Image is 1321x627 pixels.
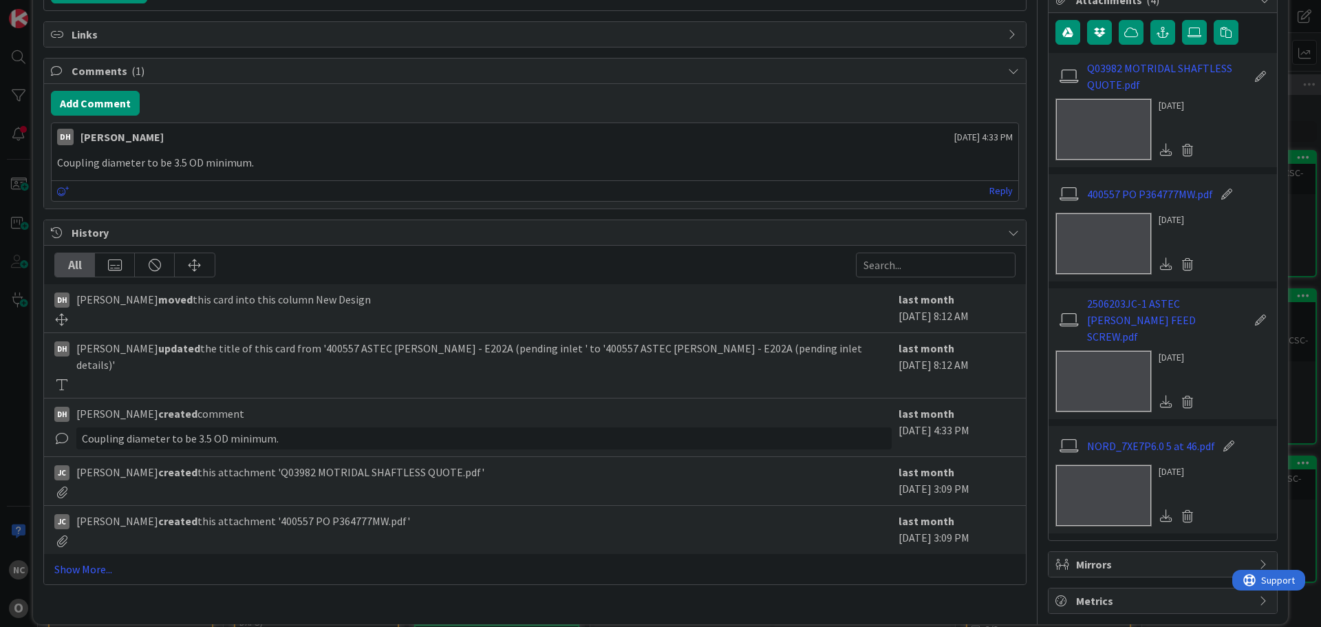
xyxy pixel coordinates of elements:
[1087,186,1213,202] a: 400557 PO P364777MW.pdf
[899,340,1016,391] div: [DATE] 8:12 AM
[54,341,69,357] div: DH
[76,464,484,480] span: [PERSON_NAME] this attachment 'Q03982 MOTRIDAL SHAFTLESS QUOTE.pdf'
[29,2,63,19] span: Support
[158,293,193,306] b: moved
[55,253,95,277] div: All
[1159,213,1199,227] div: [DATE]
[54,293,69,308] div: DH
[1087,438,1215,454] a: NORD_7XE7P6.0 5 at 46.pdf
[1159,255,1174,273] div: Download
[899,405,1016,449] div: [DATE] 4:33 PM
[54,514,69,529] div: JC
[1087,60,1247,93] a: Q03982 MOTRIDAL SHAFTLESS QUOTE.pdf
[54,465,69,480] div: JC
[54,561,1016,577] a: Show More...
[76,513,410,529] span: [PERSON_NAME] this attachment '400557 PO P364777MW.pdf'
[76,427,892,449] div: Coupling diameter to be 3.5 OD minimum.
[899,514,954,528] b: last month
[1159,393,1174,411] div: Download
[76,291,371,308] span: [PERSON_NAME] this card into this column New Design
[51,91,140,116] button: Add Comment
[72,26,1001,43] span: Links
[1159,98,1199,113] div: [DATE]
[1159,465,1199,479] div: [DATE]
[1159,350,1199,365] div: [DATE]
[54,407,69,422] div: DH
[1076,556,1252,573] span: Mirrors
[989,182,1013,200] a: Reply
[72,224,1001,241] span: History
[899,465,954,479] b: last month
[899,513,1016,547] div: [DATE] 3:09 PM
[899,464,1016,498] div: [DATE] 3:09 PM
[131,64,144,78] span: ( 1 )
[158,514,197,528] b: created
[57,129,74,145] div: DH
[899,341,954,355] b: last month
[899,291,1016,326] div: [DATE] 8:12 AM
[72,63,1001,79] span: Comments
[899,293,954,306] b: last month
[76,340,892,373] span: [PERSON_NAME] the title of this card from '400557 ASTEC [PERSON_NAME] - E202A (pending inlet ' to...
[1076,593,1252,609] span: Metrics
[76,405,244,422] span: [PERSON_NAME] comment
[899,407,954,421] b: last month
[856,253,1016,277] input: Search...
[80,129,164,145] div: [PERSON_NAME]
[158,407,197,421] b: created
[158,465,197,479] b: created
[1159,141,1174,159] div: Download
[57,155,1013,171] p: Coupling diameter to be 3.5 OD minimum.
[1159,507,1174,525] div: Download
[954,130,1013,145] span: [DATE] 4:33 PM
[158,341,200,355] b: updated
[1087,295,1247,345] a: 2506203JC-1 ASTEC [PERSON_NAME] FEED SCREW.pdf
